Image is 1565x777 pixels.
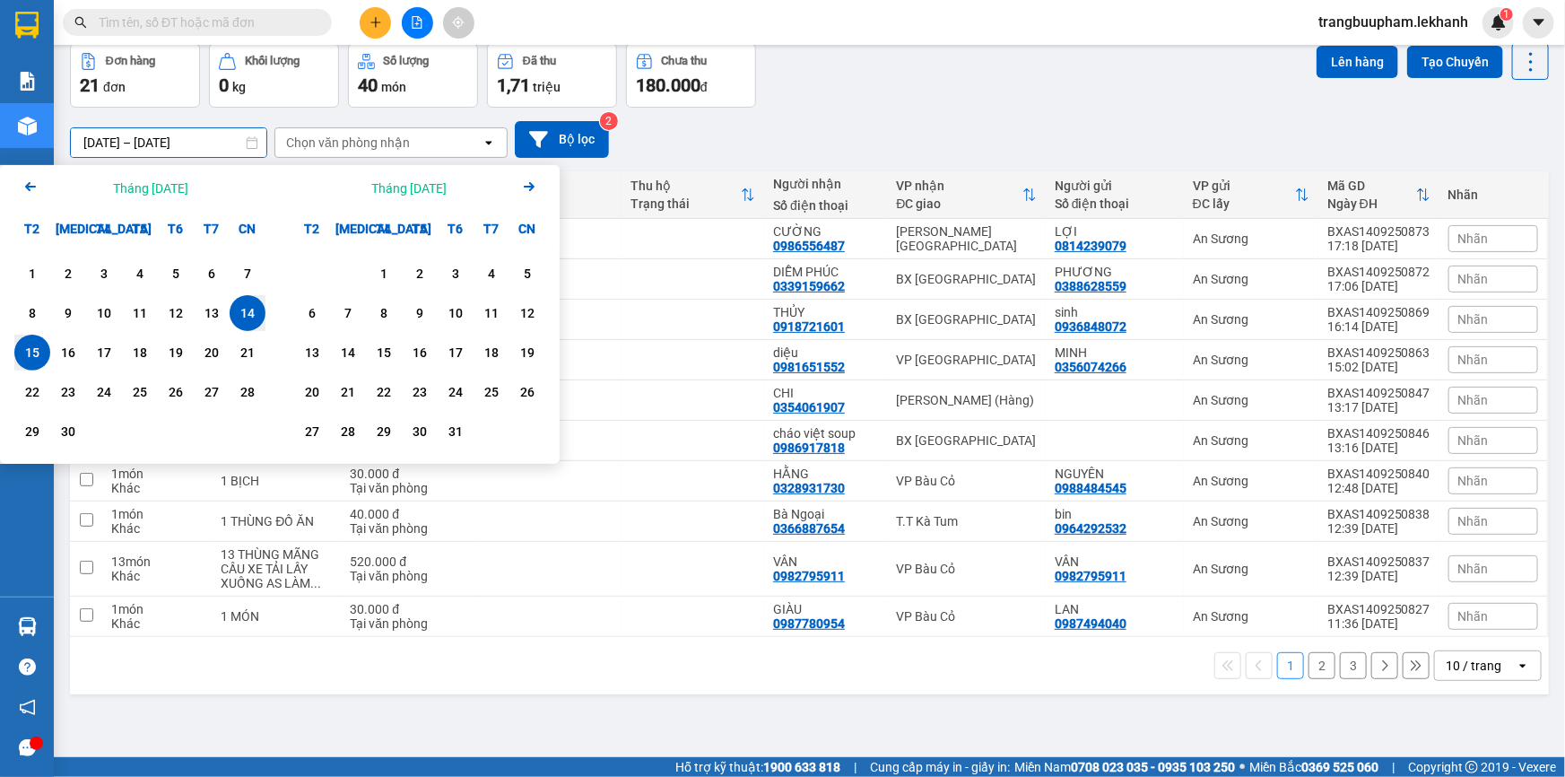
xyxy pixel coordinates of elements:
div: Choose Thứ Ba, tháng 10 28 2025. It's available. [330,414,366,450]
div: Choose Thứ Ba, tháng 09 23 2025. It's available. [50,374,86,410]
div: Choose Thứ Tư, tháng 10 8 2025. It's available. [366,295,402,331]
div: Chưa thu [662,55,708,67]
th: Toggle SortBy [888,171,1046,219]
div: Choose Thứ Năm, tháng 09 4 2025. It's available. [122,256,158,292]
div: Choose Thứ Năm, tháng 10 16 2025. It's available. [402,335,438,371]
div: 1 [371,263,396,284]
div: Choose Thứ Tư, tháng 10 15 2025. It's available. [366,335,402,371]
div: VP Bàu Cỏ [897,474,1037,488]
div: Khác [111,521,203,536]
div: Choose Thứ Hai, tháng 10 20 2025. It's available. [294,374,330,410]
div: BXAS1409250863 [1327,345,1430,360]
img: logo-vxr [15,12,39,39]
div: 10 [443,302,468,324]
div: 20 [300,381,325,403]
span: Nhãn [1458,231,1489,246]
div: HẰNG [773,467,878,481]
span: trangbuupham.lekhanh [1304,11,1482,33]
div: 13 [300,342,325,363]
div: 24 [91,381,117,403]
div: 13:16 [DATE] [1327,441,1430,455]
div: Choose Thứ Hai, tháng 09 29 2025. It's available. [14,414,50,450]
div: 4 [479,263,504,284]
div: Choose Chủ Nhật, tháng 10 26 2025. It's available. [509,374,545,410]
div: VP [GEOGRAPHIC_DATA] [897,353,1037,367]
div: 0981651552 [773,360,845,374]
div: 15 [371,342,396,363]
div: An Sương [1193,353,1309,367]
div: Choose Thứ Năm, tháng 10 30 2025. It's available. [402,414,438,450]
div: Choose Thứ Tư, tháng 10 29 2025. It's available. [366,414,402,450]
div: 2 [56,263,81,284]
div: Choose Thứ Tư, tháng 09 24 2025. It's available. [86,374,122,410]
button: Bộ lọc [515,121,609,158]
div: 0356074266 [1055,360,1126,374]
div: BXAS1409250869 [1327,305,1430,319]
div: 0354061907 [773,400,845,415]
div: CN [230,211,265,247]
div: Ngày ĐH [1327,196,1416,211]
span: triệu [533,80,561,94]
div: Choose Thứ Tư, tháng 09 17 2025. It's available. [86,335,122,371]
div: T6 [158,211,194,247]
button: Next month. [518,176,540,200]
div: Choose Thứ Bảy, tháng 09 27 2025. It's available. [194,374,230,410]
div: 1 món [111,467,203,481]
div: BX [GEOGRAPHIC_DATA] [897,272,1037,286]
button: Lên hàng [1317,46,1398,78]
div: 0964292532 [1055,521,1126,536]
div: [PERSON_NAME] (Hàng) [897,393,1037,407]
span: file-add [411,16,423,29]
div: 17:06 [DATE] [1327,279,1430,293]
button: 2 [1309,652,1335,679]
div: Choose Thứ Hai, tháng 10 6 2025. It's available. [294,295,330,331]
div: Số lượng [384,55,430,67]
button: 1 [1277,652,1304,679]
div: MINH [1055,345,1175,360]
div: Bà Ngoại [773,507,878,521]
div: 16:14 [DATE] [1327,319,1430,334]
div: NGUYÊN [1055,467,1175,481]
div: 6 [300,302,325,324]
span: 21 [80,74,100,96]
div: sinh [1055,305,1175,319]
div: Thu hộ [630,179,741,193]
img: warehouse-icon [18,617,37,636]
div: 13 món [111,554,203,569]
div: Choose Thứ Năm, tháng 09 25 2025. It's available. [122,374,158,410]
div: Choose Thứ Bảy, tháng 10 11 2025. It's available. [474,295,509,331]
div: 18 [479,342,504,363]
div: 11 [127,302,152,324]
span: aim [452,16,465,29]
div: 12:39 [DATE] [1327,569,1430,583]
div: 1 BỊCH [221,474,332,488]
button: caret-down [1523,7,1554,39]
div: 12 [163,302,188,324]
div: 0328931730 [773,481,845,495]
span: món [381,80,406,94]
div: Choose Thứ Sáu, tháng 09 12 2025. It's available. [158,295,194,331]
svg: open [482,135,496,150]
div: Choose Thứ Ba, tháng 09 30 2025. It's available. [50,414,86,450]
div: Choose Thứ Hai, tháng 09 22 2025. It's available. [14,374,50,410]
div: 1 món [111,507,203,521]
div: Choose Thứ Ba, tháng 09 9 2025. It's available. [50,295,86,331]
div: Người gửi [1055,179,1175,193]
span: caret-down [1531,14,1547,31]
input: Tìm tên, số ĐT hoặc mã đơn [99,13,310,32]
div: 7 [235,263,260,284]
input: Select a date range. [71,128,266,157]
div: CHI [773,386,878,400]
div: Khác [111,569,203,583]
div: 0936848072 [1055,319,1126,334]
div: T5 [402,211,438,247]
th: Toggle SortBy [1318,171,1439,219]
div: 30.000 đ [350,467,470,481]
div: Choose Chủ Nhật, tháng 09 28 2025. It's available. [230,374,265,410]
div: 19 [163,342,188,363]
button: Đã thu1,71 triệu [487,43,617,108]
sup: 2 [600,112,618,130]
div: BX [GEOGRAPHIC_DATA] [897,433,1037,448]
img: solution-icon [18,72,37,91]
div: CN [509,211,545,247]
